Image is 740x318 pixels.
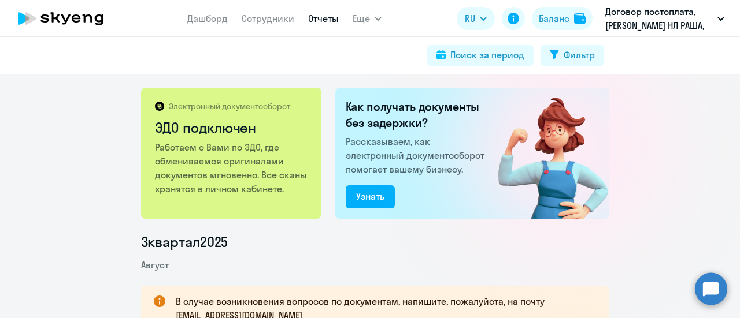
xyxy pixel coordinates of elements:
[169,101,290,111] p: Электронный документооборот
[346,134,489,176] p: Рассказываем, как электронный документооборот помогает вашему бизнесу.
[605,5,713,32] p: Договор постоплата, [PERSON_NAME] НЛ РАША, ООО
[465,12,475,25] span: RU
[141,259,169,271] span: Август
[187,13,228,24] a: Дашборд
[479,88,609,219] img: connected
[532,7,593,30] button: Балансbalance
[541,45,604,66] button: Фильтр
[539,12,569,25] div: Баланс
[457,7,495,30] button: RU
[600,5,730,32] button: Договор постоплата, [PERSON_NAME] НЛ РАША, ООО
[155,118,309,137] h2: ЭДО подключен
[574,13,586,24] img: balance
[450,48,524,62] div: Поиск за период
[356,189,384,203] div: Узнать
[308,13,339,24] a: Отчеты
[353,12,370,25] span: Ещё
[242,13,294,24] a: Сотрудники
[155,140,309,196] p: Работаем с Вами по ЭДО, где обмениваемся оригиналами документов мгновенно. Все сканы хранятся в л...
[346,99,489,131] h2: Как получать документы без задержки?
[564,48,595,62] div: Фильтр
[353,7,382,30] button: Ещё
[141,233,609,251] li: 3 квартал 2025
[346,185,395,208] button: Узнать
[427,45,534,66] button: Поиск за период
